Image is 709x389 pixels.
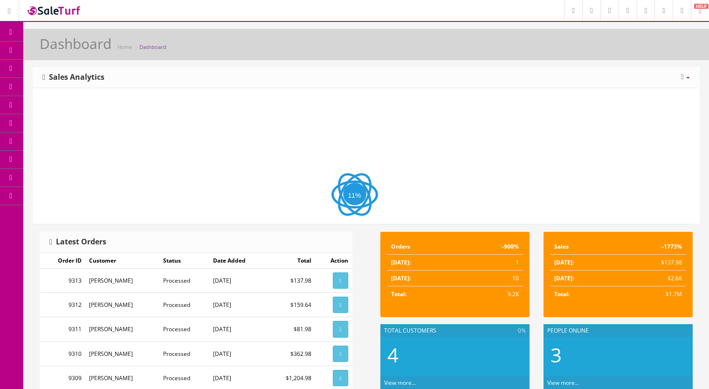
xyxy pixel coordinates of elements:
td: $81.98 [268,317,316,341]
td: Customer [85,253,159,269]
strong: [DATE]: [554,258,574,266]
a: View more... [384,379,416,387]
td: $362.98 [268,341,316,366]
strong: [DATE]: [391,258,411,266]
td: [PERSON_NAME] [85,341,159,366]
strong: Total: [391,290,406,298]
td: 9312 [40,293,85,317]
h3: Sales Analytics [42,73,104,82]
td: $159.64 [268,293,316,317]
a: View more... [547,379,579,387]
td: Processed [159,341,209,366]
div: People Online [544,324,693,337]
a: Dashboard [139,43,166,50]
td: -1773% [615,239,686,255]
td: 9310 [40,341,85,366]
td: 10 [456,271,523,286]
h2: 3 [551,344,686,366]
td: [PERSON_NAME] [85,293,159,317]
a: View [333,321,348,337]
a: View [333,346,348,362]
td: Status [159,253,209,269]
td: 9.2K [456,286,523,302]
td: 9311 [40,317,85,341]
td: Order ID [40,253,85,269]
strong: Total: [554,290,570,298]
img: SaleTurf [26,4,82,17]
strong: [DATE]: [391,274,411,282]
td: [DATE] [209,341,267,366]
td: -900% [456,239,523,255]
a: View [333,370,348,386]
td: [PERSON_NAME] [85,269,159,293]
strong: [DATE]: [554,274,574,282]
td: 9313 [40,269,85,293]
td: Orders [387,239,456,255]
td: $2.6K [615,271,686,286]
a: View [333,272,348,289]
td: Processed [159,317,209,341]
div: Total Customers [380,324,530,337]
td: Processed [159,269,209,293]
a: View [333,297,348,313]
td: [PERSON_NAME] [85,317,159,341]
td: [DATE] [209,317,267,341]
td: $137.98 [615,255,686,271]
h2: 4 [387,344,523,366]
td: $1.7M [615,286,686,302]
span: HELP [694,4,709,9]
td: $137.98 [268,269,316,293]
td: Total [268,253,316,269]
td: Processed [159,293,209,317]
td: Action [315,253,351,269]
td: Date Added [209,253,267,269]
td: Sales [551,239,615,255]
td: [DATE] [209,269,267,293]
td: [DATE] [209,293,267,317]
a: Home [117,43,132,50]
h1: Dashboard [40,36,111,51]
span: 0% [518,326,526,335]
h3: Latest Orders [49,238,106,246]
td: 1 [456,255,523,271]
